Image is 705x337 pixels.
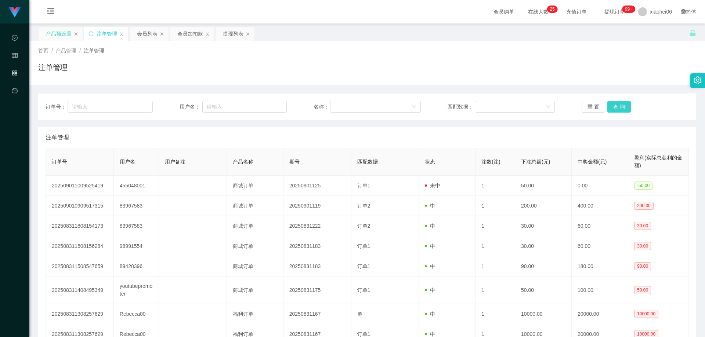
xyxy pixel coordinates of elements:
span: 注数(注) [481,159,500,165]
div: 注单管理 [97,27,117,41]
div: 产品预设置 [46,27,72,41]
span: 产品名称 [233,159,253,165]
td: 商城订单 [227,236,283,256]
td: 20250831167 [283,304,351,324]
td: 202508311308257629 [46,304,114,324]
i: 图标: check-circle-o [12,32,18,46]
td: 89428396 [114,256,159,276]
span: 注单管理 [46,133,69,142]
p: 2 [550,6,552,13]
span: 订单1 [357,331,370,337]
td: 20250901125 [283,176,351,196]
td: 180.00 [572,256,628,276]
span: 注单管理 [84,48,104,54]
span: 30.00 [634,242,651,250]
td: 50.00 [515,276,572,304]
span: 盈利(实际总获利的金额) [634,155,682,168]
td: 202508311408495349 [46,276,114,304]
span: 状态 [425,159,435,165]
span: 未中 [425,183,440,188]
td: 1 [476,256,515,276]
td: 60.00 [572,216,628,236]
div: 提现列表 [223,27,243,41]
td: 83967583 [114,196,159,216]
span: 产品管理 [12,70,18,136]
td: 商城订单 [227,256,283,276]
td: youtubepromoter [114,276,159,304]
td: 90.00 [515,256,572,276]
span: 匹配数据： [448,103,475,111]
span: 中 [425,263,435,269]
span: 在线人数 [524,9,552,14]
input: 请输入 [202,101,287,113]
span: 用户名： [180,103,202,111]
span: 提现订单 [601,9,629,14]
span: / [51,48,53,54]
div: 会员加扣款 [177,27,203,41]
span: 中奖金额(元) [578,159,607,165]
span: 产品管理 [56,48,76,54]
span: 下注总额(元) [521,159,550,165]
td: 202508311808154173 [46,216,114,236]
sup: 1047 [622,6,635,13]
td: 10000.00 [515,304,572,324]
td: 98991554 [114,236,159,256]
td: 1 [476,196,515,216]
i: 图标: menu-unfold [38,0,63,24]
td: 20250831183 [283,256,351,276]
i: 图标: setting [694,76,702,84]
i: 图标: unlock [690,30,696,36]
h1: 注单管理 [38,62,68,73]
td: 商城订单 [227,276,283,304]
input: 请输入 [68,101,153,113]
i: 图标: close [119,32,124,36]
span: -50.00 [634,182,652,190]
sup: 25 [547,6,557,13]
i: 图标: table [12,49,18,64]
span: 数据中心 [12,35,18,100]
td: 60.00 [572,236,628,256]
td: 20000.00 [572,304,628,324]
span: 中 [425,243,435,249]
button: 重 置 [582,101,605,113]
span: 中 [425,311,435,317]
td: 商城订单 [227,176,283,196]
span: 单 [357,311,362,317]
i: 图标: down [546,105,550,110]
i: 图标: close [160,32,164,36]
span: 90.00 [634,262,651,270]
td: Rebecca00 [114,304,159,324]
td: 400.00 [572,196,628,216]
span: 首页 [38,48,48,54]
span: 订单号 [52,159,67,165]
button: 查 询 [607,101,631,113]
td: 福利订单 [227,304,283,324]
span: 会员管理 [12,53,18,118]
a: 图标: dashboard平台首页 [12,84,18,158]
span: 订单1 [357,287,370,293]
span: 期号 [289,159,300,165]
span: 订单1 [357,243,370,249]
td: 1 [476,216,515,236]
i: 图标: close [246,32,250,36]
span: 200.00 [634,202,654,210]
i: 图标: appstore-o [12,67,18,81]
td: 20250831175 [283,276,351,304]
td: 1 [476,236,515,256]
span: 订单1 [357,183,370,188]
span: 中 [425,223,435,229]
span: 名称： [314,103,330,111]
td: 1 [476,304,515,324]
td: 商城订单 [227,216,283,236]
span: 中 [425,331,435,337]
td: 202509010909517315 [46,196,114,216]
td: 83967583 [114,216,159,236]
td: 20250831183 [283,236,351,256]
td: 商城订单 [227,196,283,216]
i: 图标: close [205,32,210,36]
i: 图标: down [412,105,416,110]
span: 30.00 [634,222,651,230]
span: 中 [425,287,435,293]
i: 图标: close [74,32,78,36]
p: 5 [552,6,555,13]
